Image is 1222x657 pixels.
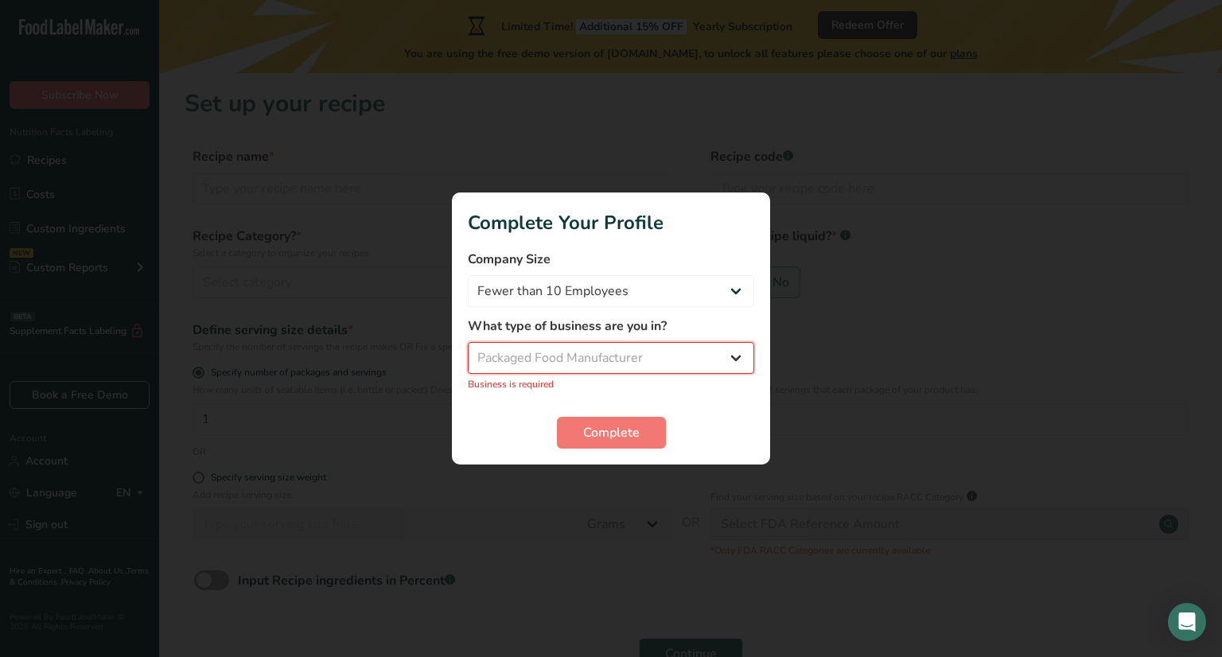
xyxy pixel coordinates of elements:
[468,208,754,237] h1: Complete Your Profile
[1168,603,1206,641] div: Open Intercom Messenger
[468,377,754,391] p: Business is required
[468,317,754,336] label: What type of business are you in?
[557,417,666,449] button: Complete
[583,423,640,442] span: Complete
[468,250,754,269] label: Company Size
